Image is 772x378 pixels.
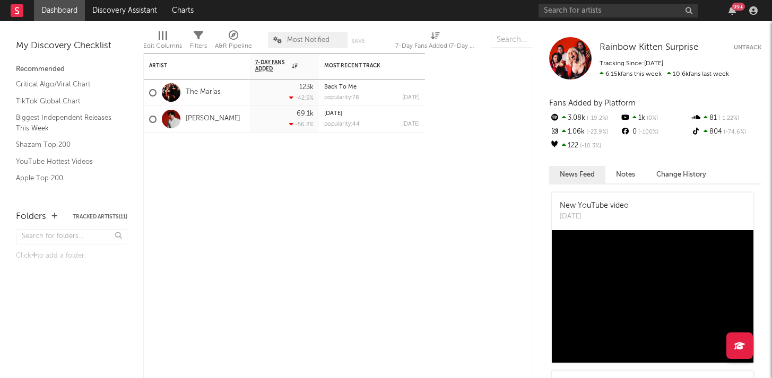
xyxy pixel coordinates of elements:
[600,42,698,53] a: Rainbow Kitten Surprise
[549,99,636,107] span: Fans Added by Platform
[149,63,229,69] div: Artist
[549,166,605,183] button: News Feed
[297,110,314,117] div: 69.1k
[324,111,342,117] a: [DATE]
[16,95,117,107] a: TikTok Global Chart
[691,111,761,125] div: 81
[620,125,690,139] div: 0
[186,115,240,124] a: [PERSON_NAME]
[717,116,739,121] span: -1.22 %
[351,38,365,44] button: Save
[732,3,745,11] div: 99 +
[600,71,729,77] span: 10.6k fans last week
[16,250,127,262] div: Click to add a folder.
[539,4,698,17] input: Search for artists
[395,40,475,52] div: 7-Day Fans Added (7-Day Fans Added)
[600,71,662,77] span: 6.15k fans this week
[646,166,717,183] button: Change History
[549,125,620,139] div: 1.06k
[560,212,629,222] div: [DATE]
[190,27,207,57] div: Filters
[578,143,601,149] span: -10.3 %
[289,94,314,101] div: -42.5 %
[16,40,127,52] div: My Discovery Checklist
[143,40,182,52] div: Edit Columns
[402,121,420,127] div: [DATE]
[324,63,404,69] div: Most Recent Track
[560,200,629,212] div: New YouTube video
[324,84,357,90] a: Back To Me
[637,129,658,135] span: -100 %
[16,156,117,168] a: YouTube Hottest Videos
[16,139,117,151] a: Shazam Top 200
[600,43,698,52] span: Rainbow Kitten Surprise
[324,111,420,117] div: December 25th
[605,166,646,183] button: Notes
[324,121,360,127] div: popularity: 44
[722,129,746,135] span: -74.6 %
[691,125,761,139] div: 804
[620,111,690,125] div: 1k
[734,42,761,53] button: Untrack
[395,27,475,57] div: 7-Day Fans Added (7-Day Fans Added)
[289,121,314,128] div: -56.2 %
[549,111,620,125] div: 3.08k
[16,229,127,244] input: Search for folders...
[549,139,620,153] div: 122
[324,84,420,90] div: Back To Me
[186,88,221,97] a: The Marías
[16,78,117,90] a: Critical Algo/Viral Chart
[585,116,608,121] span: -19.2 %
[255,59,289,72] span: 7-Day Fans Added
[16,112,117,134] a: Biggest Independent Releases This Week
[143,27,182,57] div: Edit Columns
[728,6,736,15] button: 99+
[16,63,127,76] div: Recommended
[645,116,658,121] span: 0 %
[491,32,570,48] input: Search...
[402,95,420,101] div: [DATE]
[16,172,117,184] a: Apple Top 200
[16,210,46,223] div: Folders
[190,40,207,52] div: Filters
[299,84,314,91] div: 123k
[73,214,127,219] button: Tracked Artists(11)
[324,95,359,101] div: popularity: 78
[215,27,252,57] div: A&R Pipeline
[16,189,117,201] a: Spotify Track Velocity Chart
[600,60,663,67] span: Tracking Since: [DATE]
[287,37,329,43] span: Most Notified
[585,129,608,135] span: -23.9 %
[215,40,252,52] div: A&R Pipeline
